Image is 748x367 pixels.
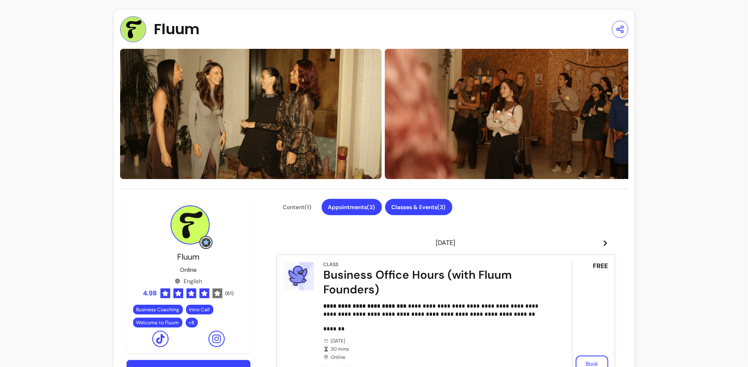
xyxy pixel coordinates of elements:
[175,277,202,285] div: English
[384,49,646,179] img: https://d22cr2pskkweo8.cloudfront.net/bebc8608-c9bb-47e6-9180-4ba40991fc76
[136,306,180,313] span: Business Coaching
[143,288,157,298] span: 4.98
[276,235,615,251] header: [DATE]
[120,16,146,42] img: Provider image
[180,266,197,274] p: Online
[120,49,382,179] img: https://d22cr2pskkweo8.cloudfront.net/7da0f95d-a9ed-4b41-b915-5433de84e032
[331,346,549,352] span: 30 mins
[276,199,318,215] button: Content(1)
[324,338,549,360] div: [DATE] Online
[593,261,608,271] span: FREE
[171,205,210,245] img: Provider image
[385,199,452,215] button: Classes & Events(3)
[187,319,196,326] span: + 8
[324,268,549,297] div: Business Office Hours (with Fluum Founders)
[154,21,200,37] span: Fluum
[189,306,210,313] span: Intro Call
[322,199,382,215] button: Appointments(3)
[201,238,211,247] img: Grow
[226,290,234,297] span: ( 61 )
[177,251,200,262] span: Fluum
[136,319,179,326] span: Welcome to Fluum
[283,261,314,291] img: Business Office Hours (with Fluum Founders)
[324,261,339,268] div: Class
